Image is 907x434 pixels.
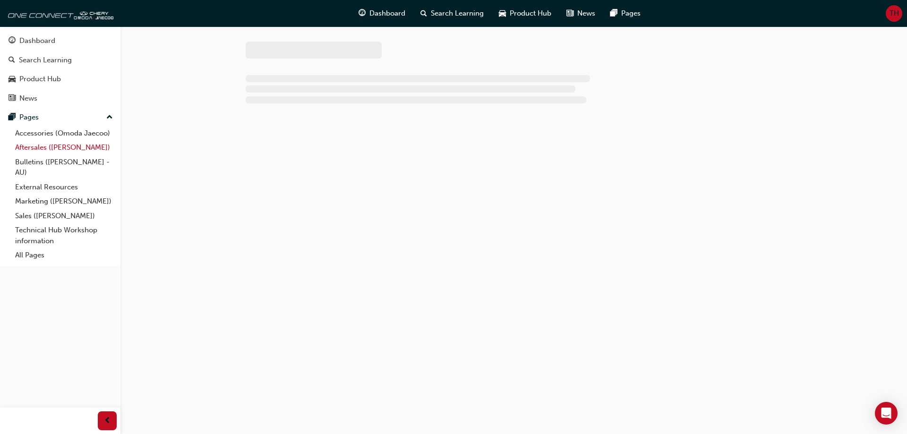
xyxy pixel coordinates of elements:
[4,90,117,107] a: News
[9,56,15,65] span: search-icon
[19,112,39,123] div: Pages
[4,70,117,88] a: Product Hub
[603,4,648,23] a: pages-iconPages
[4,30,117,109] button: DashboardSearch LearningProduct HubNews
[886,5,902,22] button: TH
[11,155,117,180] a: Bulletins ([PERSON_NAME] - AU)
[413,4,491,23] a: search-iconSearch Learning
[11,209,117,223] a: Sales ([PERSON_NAME])
[11,194,117,209] a: Marketing ([PERSON_NAME])
[4,51,117,69] a: Search Learning
[11,140,117,155] a: Aftersales ([PERSON_NAME])
[19,35,55,46] div: Dashboard
[104,415,111,427] span: prev-icon
[9,94,16,103] span: news-icon
[510,8,551,19] span: Product Hub
[4,109,117,126] button: Pages
[566,8,573,19] span: news-icon
[11,126,117,141] a: Accessories (Omoda Jaecoo)
[890,8,899,19] span: TH
[4,32,117,50] a: Dashboard
[491,4,559,23] a: car-iconProduct Hub
[106,111,113,124] span: up-icon
[431,8,484,19] span: Search Learning
[610,8,617,19] span: pages-icon
[621,8,641,19] span: Pages
[5,4,113,23] img: oneconnect
[559,4,603,23] a: news-iconNews
[351,4,413,23] a: guage-iconDashboard
[577,8,595,19] span: News
[19,74,61,85] div: Product Hub
[9,75,16,84] span: car-icon
[359,8,366,19] span: guage-icon
[11,248,117,263] a: All Pages
[19,55,72,66] div: Search Learning
[369,8,405,19] span: Dashboard
[9,37,16,45] span: guage-icon
[9,113,16,122] span: pages-icon
[19,93,37,104] div: News
[11,180,117,195] a: External Resources
[420,8,427,19] span: search-icon
[875,402,898,425] div: Open Intercom Messenger
[499,8,506,19] span: car-icon
[11,223,117,248] a: Technical Hub Workshop information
